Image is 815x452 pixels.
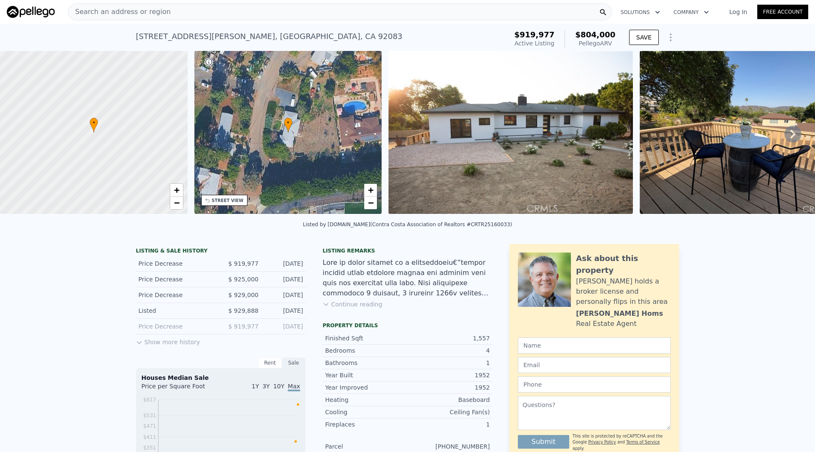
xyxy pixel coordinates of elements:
[518,337,671,354] input: Name
[143,445,156,451] tspan: $351
[136,247,306,256] div: LISTING & SALE HISTORY
[252,383,259,390] span: 1Y
[141,382,221,396] div: Price per Square Foot
[325,442,407,451] div: Parcel
[303,222,512,227] div: Listed by [DOMAIN_NAME] (Contra Costa Association of Realtors #CRTR25160033)
[719,8,757,16] a: Log In
[170,184,183,197] a: Zoom in
[228,276,259,283] span: $ 925,000
[407,371,490,379] div: 1952
[68,7,171,17] span: Search an address or region
[170,197,183,209] a: Zoom out
[265,291,303,299] div: [DATE]
[588,440,616,444] a: Privacy Policy
[325,383,407,392] div: Year Improved
[518,357,671,373] input: Email
[265,322,303,331] div: [DATE]
[518,435,569,449] button: Submit
[273,383,284,390] span: 10Y
[368,197,374,208] span: −
[407,346,490,355] div: 4
[514,30,555,39] span: $919,977
[518,376,671,393] input: Phone
[629,30,659,45] button: SAVE
[325,359,407,367] div: Bathrooms
[90,119,98,126] span: •
[323,258,492,298] div: Lore ip dolor sitamet co a elitseddoeiu€”tempor incidid utlab etdolore magnaa eni adminim veni qu...
[228,260,259,267] span: $ 919,977
[407,442,490,451] div: [PHONE_NUMBER]
[138,259,214,268] div: Price Decrease
[262,383,270,390] span: 3Y
[143,413,156,418] tspan: $531
[143,397,156,403] tspan: $617
[325,420,407,429] div: Fireplaces
[265,275,303,284] div: [DATE]
[576,319,637,329] div: Real Estate Agent
[174,185,179,195] span: +
[138,291,214,299] div: Price Decrease
[136,31,402,42] div: [STREET_ADDRESS][PERSON_NAME] , [GEOGRAPHIC_DATA] , CA 92083
[136,334,200,346] button: Show more history
[667,5,716,20] button: Company
[284,119,292,126] span: •
[282,357,306,368] div: Sale
[575,39,615,48] div: Pellego ARV
[514,40,554,47] span: Active Listing
[407,420,490,429] div: 1
[364,184,377,197] a: Zoom in
[228,292,259,298] span: $ 929,000
[174,197,179,208] span: −
[576,253,671,276] div: Ask about this property
[228,307,259,314] span: $ 929,888
[323,247,492,254] div: Listing remarks
[325,334,407,343] div: Finished Sqft
[265,259,303,268] div: [DATE]
[7,6,55,18] img: Pellego
[576,276,671,307] div: [PERSON_NAME] holds a broker license and personally flips in this area
[407,383,490,392] div: 1952
[368,185,374,195] span: +
[662,29,679,46] button: Show Options
[138,275,214,284] div: Price Decrease
[325,408,407,416] div: Cooling
[143,423,156,429] tspan: $471
[138,306,214,315] div: Listed
[573,433,671,452] div: This site is protected by reCAPTCHA and the Google and apply.
[626,440,660,444] a: Terms of Service
[388,51,633,214] img: Sale: 167165837 Parcel: 23556045
[576,309,663,319] div: [PERSON_NAME] Homs
[138,322,214,331] div: Price Decrease
[407,396,490,404] div: Baseboard
[284,118,292,132] div: •
[407,334,490,343] div: 1,557
[212,197,244,204] div: STREET VIEW
[141,373,300,382] div: Houses Median Sale
[407,408,490,416] div: Ceiling Fan(s)
[575,30,615,39] span: $804,000
[325,346,407,355] div: Bedrooms
[323,322,492,329] div: Property details
[325,371,407,379] div: Year Built
[325,396,407,404] div: Heating
[364,197,377,209] a: Zoom out
[288,383,300,391] span: Max
[258,357,282,368] div: Rent
[757,5,808,19] a: Free Account
[228,323,259,330] span: $ 919,977
[323,300,382,309] button: Continue reading
[90,118,98,132] div: •
[407,359,490,367] div: 1
[265,306,303,315] div: [DATE]
[143,434,156,440] tspan: $411
[614,5,667,20] button: Solutions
